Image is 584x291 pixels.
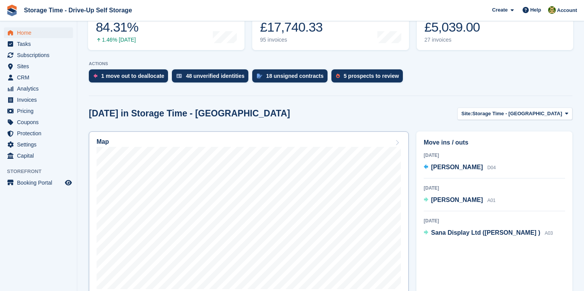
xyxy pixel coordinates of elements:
[4,50,73,61] a: menu
[17,139,63,150] span: Settings
[260,19,323,35] div: £17,740.33
[431,229,540,236] span: Sana Display Ltd ([PERSON_NAME] )
[417,1,573,50] a: Awaiting payment £5,039.00 27 invoices
[424,228,553,238] a: Sana Display Ltd ([PERSON_NAME] ) A03
[17,50,63,61] span: Subscriptions
[6,5,18,16] img: stora-icon-8386f47178a22dfd0bd8f6a31ec36ba5ce8667c1dd55bd0f319d3a0aa187defe.svg
[431,164,483,170] span: [PERSON_NAME]
[186,73,244,79] div: 48 unverified identities
[487,165,496,170] span: D04
[17,150,63,161] span: Capital
[4,139,73,150] a: menu
[4,128,73,139] a: menu
[17,39,63,49] span: Tasks
[96,37,138,43] div: 1.46% [DATE]
[89,108,290,119] h2: [DATE] in Storage Time - [GEOGRAPHIC_DATA]
[424,195,496,205] a: [PERSON_NAME] A01
[89,69,172,86] a: 1 move out to deallocate
[457,108,573,120] button: Site: Storage Time - [GEOGRAPHIC_DATA]
[252,69,331,86] a: 18 unsigned contracts
[4,83,73,94] a: menu
[424,152,565,159] div: [DATE]
[557,7,577,14] span: Account
[424,217,565,224] div: [DATE]
[4,39,73,49] a: menu
[17,83,63,94] span: Analytics
[97,138,109,145] h2: Map
[548,6,556,14] img: Zain Sarwar
[331,69,407,86] a: 5 prospects to review
[4,117,73,128] a: menu
[431,197,483,203] span: [PERSON_NAME]
[424,138,565,147] h2: Move ins / outs
[4,177,73,188] a: menu
[472,110,562,118] span: Storage Time - [GEOGRAPHIC_DATA]
[7,168,77,175] span: Storefront
[88,1,244,50] a: Occupancy 84.31% 1.46% [DATE]
[17,27,63,38] span: Home
[17,177,63,188] span: Booking Portal
[17,94,63,105] span: Invoices
[96,19,138,35] div: 84.31%
[492,6,508,14] span: Create
[257,74,262,78] img: contract_signature_icon-13c848040528278c33f63329250d36e43548de30e8caae1d1a13099fd9432cc5.svg
[177,74,182,78] img: verify_identity-adf6edd0f0f0b5bbfe63781bf79b02c33cf7c696d77639b501bdc392416b5a36.svg
[17,72,63,83] span: CRM
[487,198,496,203] span: A01
[424,19,480,35] div: £5,039.00
[101,73,164,79] div: 1 move out to deallocate
[4,61,73,72] a: menu
[545,230,553,236] span: A03
[252,1,409,50] a: Month-to-date sales £17,740.33 95 invoices
[4,94,73,105] a: menu
[336,74,340,78] img: prospect-51fa495bee0391a8d652442698ab0144808aea92771e9ea1ae160a38d050c398.svg
[64,178,73,187] a: Preview store
[266,73,324,79] div: 18 unsigned contracts
[17,61,63,72] span: Sites
[172,69,252,86] a: 48 unverified identities
[17,106,63,116] span: Pricing
[89,61,572,66] p: ACTIONS
[530,6,541,14] span: Help
[260,37,323,43] div: 95 invoices
[17,128,63,139] span: Protection
[4,106,73,116] a: menu
[344,73,399,79] div: 5 prospects to review
[21,4,135,17] a: Storage Time - Drive-Up Self Storage
[4,72,73,83] a: menu
[424,163,496,173] a: [PERSON_NAME] D04
[17,117,63,128] span: Coupons
[4,150,73,161] a: menu
[4,27,73,38] a: menu
[424,37,480,43] div: 27 invoices
[93,74,97,78] img: move_outs_to_deallocate_icon-f764333ba52eb49d3ac5e1228854f67142a1ed5810a6f6cc68b1a99e826820c5.svg
[424,185,565,192] div: [DATE]
[462,110,472,118] span: Site:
